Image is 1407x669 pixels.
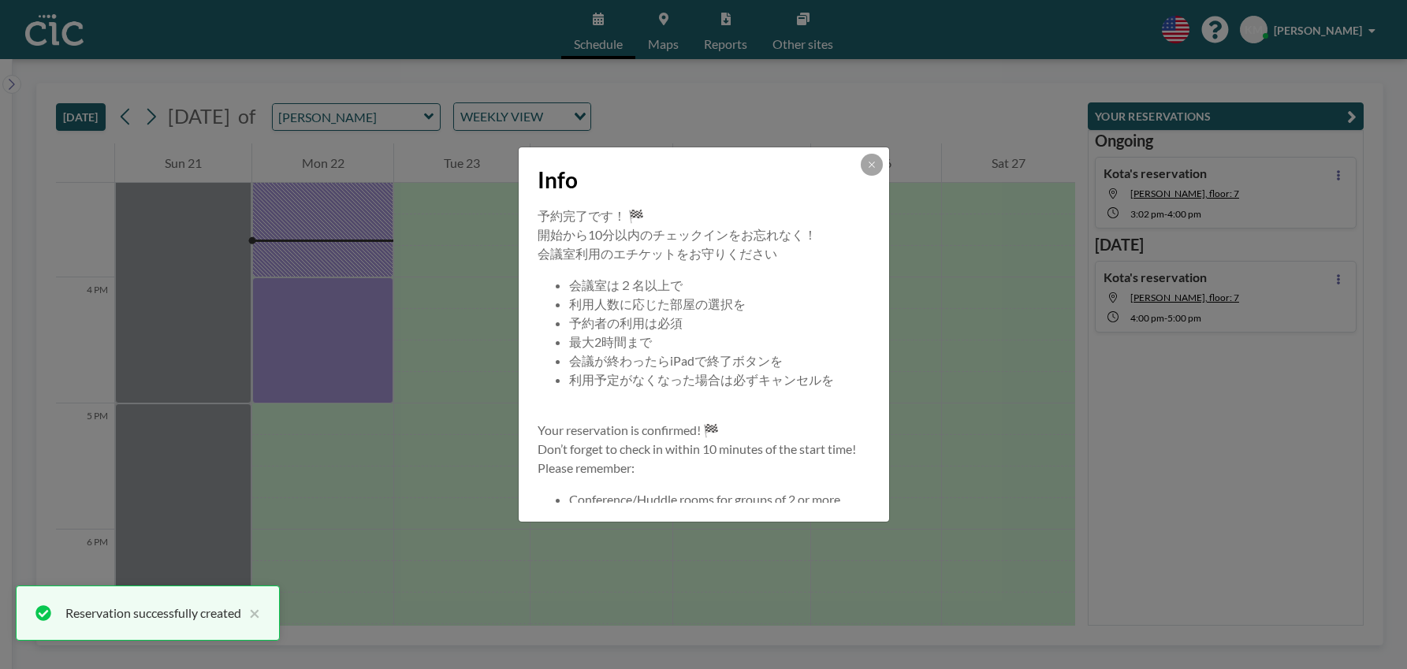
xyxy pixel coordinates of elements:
span: 開始から10分以内のチェックインをお忘れなく！ [538,227,817,242]
button: close [241,604,260,623]
span: 利用予定がなくなった場合は必ずキャンセルを [569,372,834,387]
span: 会議が終わったらiPadで終了ボタンを [569,353,783,368]
span: 会議室は２名以上で [569,277,683,292]
span: Your reservation is confirmed! 🏁 [538,422,719,437]
span: Please remember: [538,460,635,475]
span: 利用人数に応じた部屋の選択を [569,296,746,311]
span: 予約者の利用は必須 [569,315,683,330]
span: Don’t forget to check in within 10 minutes of the start time! [538,441,856,456]
span: Info [538,166,578,194]
span: Conference/Huddle rooms for groups of 2 or more [569,492,840,507]
span: 最大2時間まで [569,334,652,349]
div: Reservation successfully created [65,604,241,623]
span: 予約完了です！ 🏁 [538,208,644,223]
span: 会議室利用のエチケットをお守りください [538,246,777,261]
